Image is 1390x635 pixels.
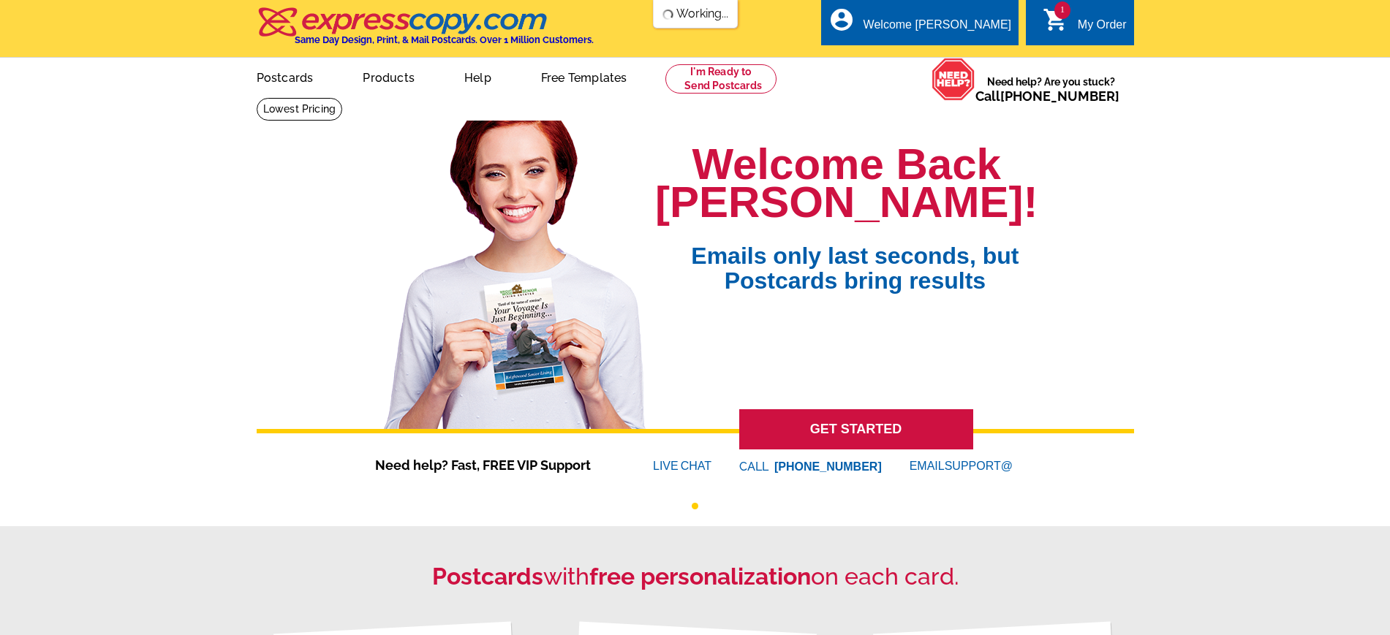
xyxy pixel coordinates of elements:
[975,88,1119,104] span: Call
[339,59,438,94] a: Products
[441,59,515,94] a: Help
[662,9,673,20] img: loading...
[655,145,1038,221] h1: Welcome Back [PERSON_NAME]!
[432,563,543,590] strong: Postcards
[945,457,1015,475] font: SUPPORT@
[1078,18,1127,39] div: My Order
[864,18,1011,39] div: Welcome [PERSON_NAME]
[932,58,975,101] img: help
[257,18,594,45] a: Same Day Design, Print, & Mail Postcards. Over 1 Million Customers.
[1043,16,1127,34] a: 1 shopping_cart My Order
[257,563,1134,590] h2: with on each card.
[692,503,698,509] button: 1 of 1
[975,75,1127,104] span: Need help? Are you stuck?
[589,563,811,590] strong: free personalization
[1000,88,1119,104] a: [PHONE_NUMBER]
[672,221,1038,293] span: Emails only last seconds, but Postcards bring results
[295,34,594,45] h4: Same Day Design, Print, & Mail Postcards. Over 1 Million Customers.
[653,460,711,472] a: LIVECHAT
[828,7,855,33] i: account_circle
[653,457,681,475] font: LIVE
[1054,1,1070,19] span: 1
[518,59,651,94] a: Free Templates
[739,409,973,449] a: GET STARTED
[233,59,337,94] a: Postcards
[375,455,609,475] span: Need help? Fast, FREE VIP Support
[375,109,655,429] img: welcome-back-logged-in.png
[1043,7,1069,33] i: shopping_cart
